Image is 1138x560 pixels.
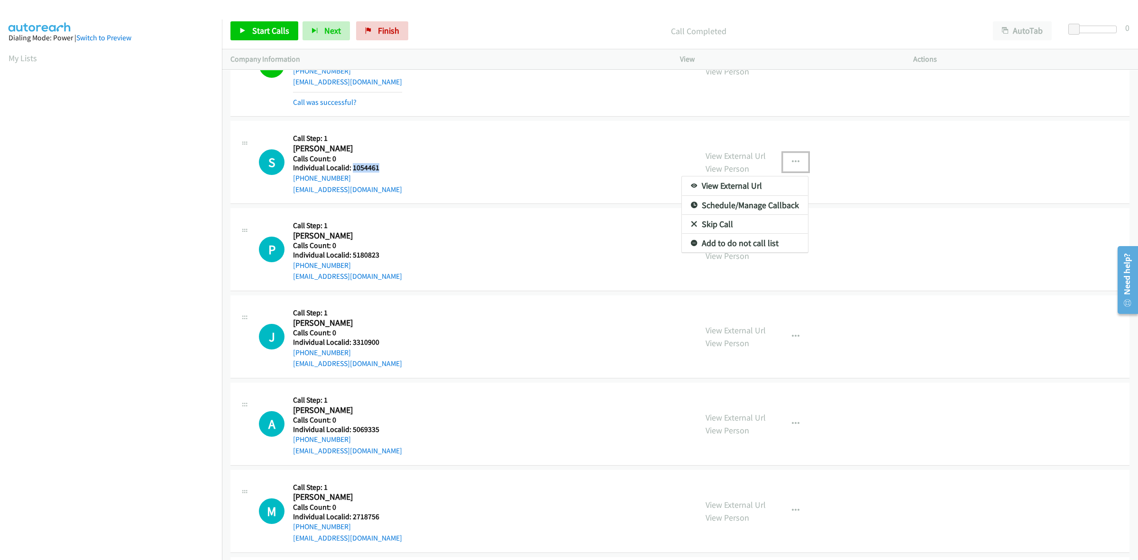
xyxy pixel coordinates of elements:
div: Dialing Mode: Power | [9,32,213,44]
a: View External Url [682,176,808,195]
h1: A [259,411,284,437]
div: The call is yet to be attempted [259,498,284,524]
a: Add to do not call list [682,234,808,253]
a: Schedule/Manage Callback [682,196,808,215]
a: My Lists [9,53,37,64]
iframe: Resource Center [1110,242,1138,318]
div: The call is yet to be attempted [259,324,284,349]
h1: M [259,498,284,524]
div: The call is yet to be attempted [259,411,284,437]
div: The call is yet to be attempted [259,237,284,262]
h1: J [259,324,284,349]
a: Skip Call [682,215,808,234]
iframe: Dialpad [9,73,222,523]
a: Switch to Preview [76,33,131,42]
h1: P [259,237,284,262]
